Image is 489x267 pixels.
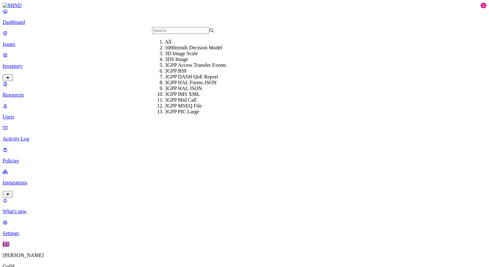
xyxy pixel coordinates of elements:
[3,92,486,98] p: Resources
[3,81,486,98] a: Resources
[165,86,227,91] div: 3GPP HAL JSON
[3,209,486,214] p: What's new
[3,136,486,142] p: Activity Log
[3,114,486,120] p: Users
[3,125,486,142] a: Activity Log
[165,74,227,80] div: 3GPP DASH QoE Report
[3,169,486,197] a: Integrations
[165,56,227,62] div: 3DS Image
[3,231,486,236] p: Settings
[3,147,486,164] a: Policies
[3,158,486,164] p: Policies
[152,27,209,34] input: Search
[3,3,22,8] img: MIND
[3,30,486,47] a: Issues
[3,180,486,186] p: Integrations
[165,51,227,56] div: 3D Image Scale
[3,63,486,69] p: Inventory
[3,52,486,80] a: Inventory
[165,62,227,68] div: 3GPP Access Transfer Events
[165,97,227,103] div: 3GPP Mid Call
[165,68,227,74] div: 3GPP BSF
[165,91,227,97] div: 3GPP IMS XML
[481,3,486,8] div: 1
[3,41,486,47] p: Issues
[3,198,486,214] a: What's new
[3,8,486,25] a: Dashboard
[165,45,227,51] div: 1000minds Decision Model
[3,252,486,258] p: [PERSON_NAME]
[165,39,227,45] div: All
[165,109,227,115] div: 3GPP PIC Large
[3,19,486,25] p: Dashboard
[3,241,9,247] span: LU
[3,220,486,236] a: Settings
[165,103,227,109] div: 3GPP MSEQ File
[165,80,227,86] div: 3GPP HAL Forms JSON
[3,3,486,8] a: MIND
[3,103,486,120] a: Users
